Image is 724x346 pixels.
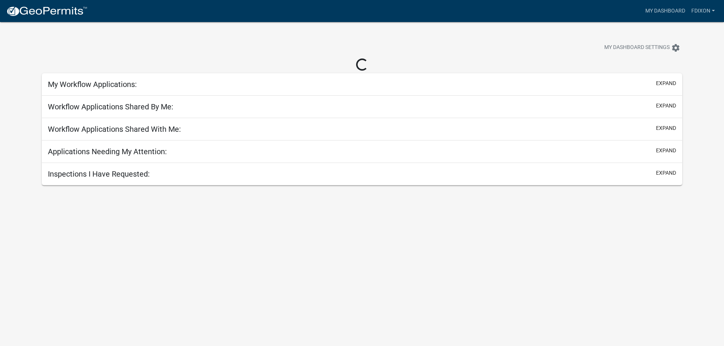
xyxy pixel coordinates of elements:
[656,79,676,87] button: expand
[656,124,676,132] button: expand
[48,102,173,111] h5: Workflow Applications Shared By Me:
[604,43,670,52] span: My Dashboard Settings
[671,43,680,52] i: settings
[48,80,137,89] h5: My Workflow Applications:
[656,169,676,177] button: expand
[688,4,718,18] a: fdixon
[656,147,676,155] button: expand
[642,4,688,18] a: My Dashboard
[48,125,181,134] h5: Workflow Applications Shared With Me:
[48,169,150,179] h5: Inspections I Have Requested:
[598,40,686,55] button: My Dashboard Settingssettings
[48,147,167,156] h5: Applications Needing My Attention:
[656,102,676,110] button: expand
